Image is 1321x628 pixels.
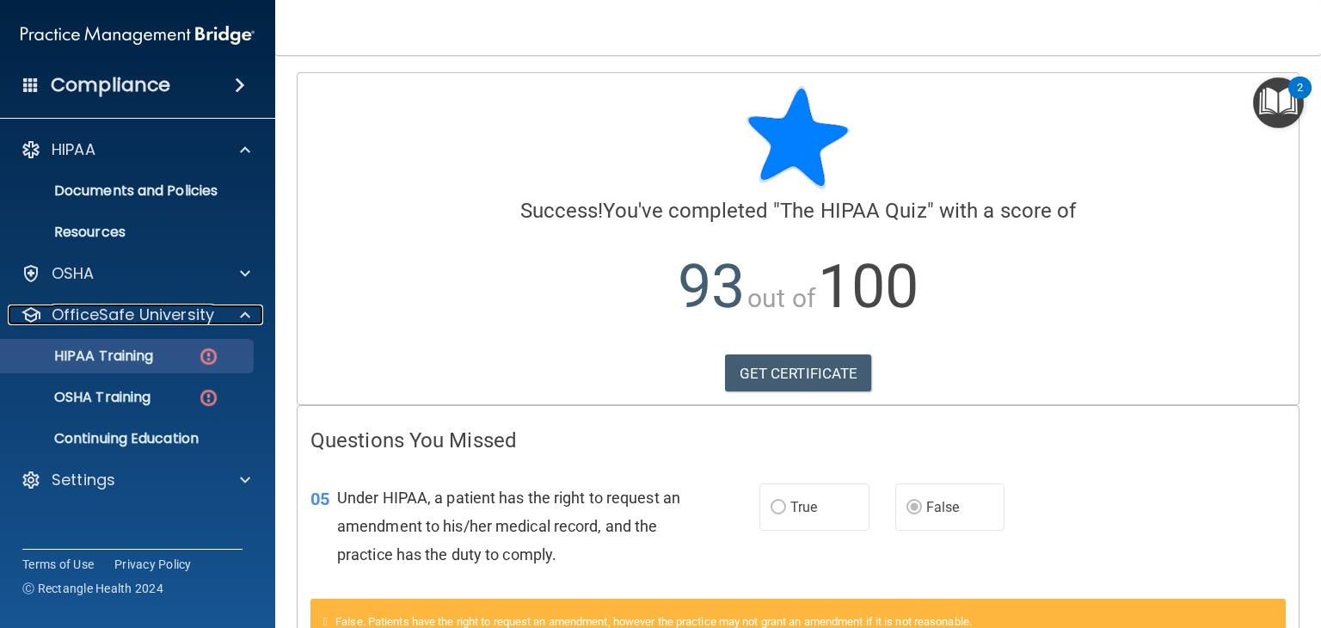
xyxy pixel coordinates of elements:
[1253,77,1304,128] button: Open Resource Center, 2 new notifications
[747,86,850,189] img: blue-star-rounded.9d042014.png
[21,305,250,325] a: OfficeSafe University
[11,348,153,365] p: HIPAA Training
[310,429,1286,452] h4: Questions You Missed
[906,502,922,514] input: False
[818,251,919,322] span: 100
[310,489,329,509] span: 05
[22,556,94,573] a: Terms of Use
[11,430,246,447] p: Continuing Education
[198,387,219,409] img: danger-circle.6113f641.png
[11,224,246,241] p: Resources
[51,73,170,97] h4: Compliance
[335,615,972,628] span: False. Patients have the right to request an amendment, however the practice may not grant an ame...
[52,305,214,325] p: OfficeSafe University
[771,502,786,514] input: True
[21,139,250,160] a: HIPAA
[22,580,163,597] span: Ⓒ Rectangle Health 2024
[337,489,680,563] span: Under HIPAA, a patient has the right to request an amendment to his/her medical record, and the p...
[198,346,219,367] img: danger-circle.6113f641.png
[1297,88,1303,110] div: 2
[725,354,872,392] a: GET CERTIFICATE
[21,18,255,52] img: PMB logo
[114,556,192,573] a: Privacy Policy
[747,283,815,313] span: out of
[21,263,250,284] a: OSHA
[21,470,250,490] a: Settings
[310,200,1286,222] h4: You've completed " " with a score of
[790,499,817,515] span: True
[11,182,246,200] p: Documents and Policies
[678,251,745,322] span: 93
[520,199,604,223] span: Success!
[52,263,95,284] p: OSHA
[11,389,151,406] p: OSHA Training
[780,199,926,223] span: The HIPAA Quiz
[926,499,960,515] span: False
[52,470,115,490] p: Settings
[52,139,95,160] p: HIPAA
